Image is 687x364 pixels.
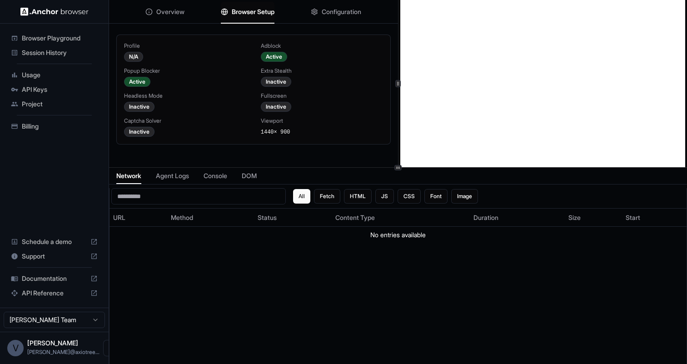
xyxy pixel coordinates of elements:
button: All [293,189,310,204]
div: Support [7,249,101,264]
span: Agent Logs [156,171,189,180]
div: Inactive [124,127,154,137]
span: Usage [22,70,98,80]
span: Browser Playground [22,34,98,43]
div: API Keys [7,82,101,97]
span: Project [22,100,98,109]
div: Duration [473,213,561,222]
div: Schedule a demo [7,234,101,249]
button: Image [451,189,478,204]
span: API Keys [22,85,98,94]
div: URL [113,213,164,222]
div: V [7,340,24,356]
span: Vipin Tanna [27,339,78,347]
div: Method [171,213,251,222]
span: vipin@axiotree.com [27,349,100,355]
div: Profile [124,42,246,50]
div: Headless Mode [124,92,246,100]
button: CSS [398,189,421,204]
span: DOM [242,171,257,180]
div: Active [261,52,287,62]
button: Open menu [103,340,119,356]
img: Anchor Logo [20,7,89,16]
div: Session History [7,45,101,60]
span: 1440 × 900 [261,129,290,135]
div: Start [626,213,683,222]
div: Captcha Solver [124,117,246,125]
button: JS [375,189,394,204]
div: API Reference [7,286,101,300]
div: Status [258,213,328,222]
button: HTML [344,189,372,204]
div: Inactive [124,102,154,112]
div: Content Type [335,213,466,222]
div: Popup Blocker [124,67,246,75]
span: Network [116,171,141,180]
div: N/A [124,52,143,62]
div: Fullscreen [261,92,383,100]
div: Adblock [261,42,383,50]
span: Schedule a demo [22,237,87,246]
span: Console [204,171,227,180]
div: Inactive [261,77,291,87]
span: Configuration [322,7,361,16]
div: Size [568,213,619,222]
div: Project [7,97,101,111]
div: Extra Stealth [261,67,383,75]
span: Overview [156,7,184,16]
button: Font [424,189,448,204]
span: Session History [22,48,98,57]
div: Viewport [261,117,383,125]
div: Browser Playground [7,31,101,45]
div: Inactive [261,102,291,112]
div: Usage [7,68,101,82]
div: Active [124,77,150,87]
span: Support [22,252,87,261]
span: API Reference [22,289,87,298]
span: Documentation [22,274,87,283]
td: No entries available [110,227,687,244]
span: Browser Setup [232,7,274,16]
div: Billing [7,119,101,134]
span: Billing [22,122,98,131]
button: Fetch [314,189,340,204]
div: Documentation [7,271,101,286]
